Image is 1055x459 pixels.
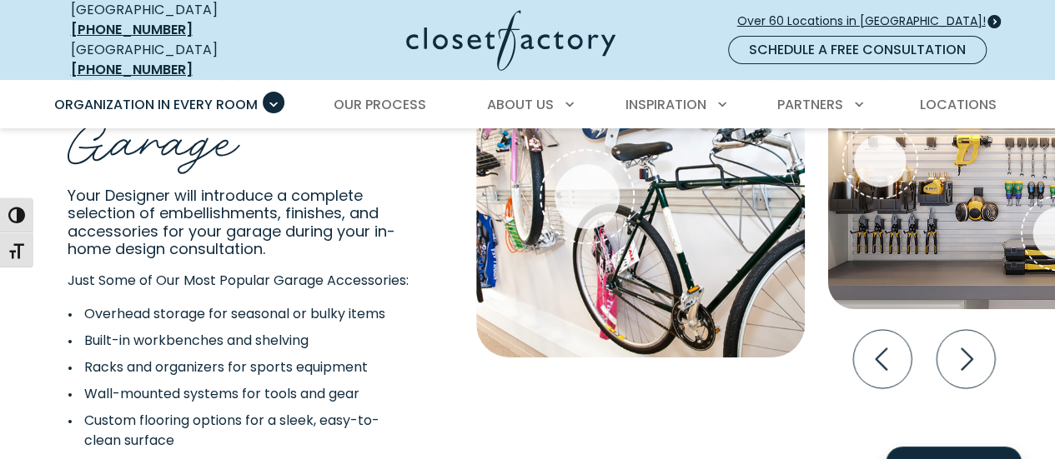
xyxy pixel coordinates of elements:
span: Inspiration [625,95,706,114]
img: Sports rack for bike in custom garage design [476,12,805,357]
li: Racks and organizers for sports equipment [68,357,386,377]
span: Locations [919,95,996,114]
span: Garage [68,96,240,176]
button: Previous slide [847,323,918,395]
a: Schedule a Free Consultation [728,36,987,64]
span: Your Designer will introduce a complete selection of embellishments, finishes, and accessories fo... [68,185,395,260]
a: [PHONE_NUMBER] [71,20,193,39]
div: [GEOGRAPHIC_DATA] [71,40,275,80]
span: Our Process [334,95,426,114]
nav: Primary Menu [43,82,1013,128]
span: About Us [487,95,554,114]
p: Just Some of Our Most Popular Garage Accessories: [68,271,440,291]
li: Custom flooring options for a sleek, easy-to-clean surface [68,411,386,451]
span: Over 60 Locations in [GEOGRAPHIC_DATA]! [737,12,999,30]
li: Overhead storage for seasonal or bulky items [68,304,386,324]
li: Wall-mounted systems for tools and gear [68,384,386,404]
span: Organization in Every Room [54,95,258,114]
a: Over 60 Locations in [GEOGRAPHIC_DATA]! [736,7,1000,36]
button: Next slide [930,323,1002,395]
img: Closet Factory Logo [406,10,615,71]
li: Built-in workbenches and shelving [68,331,386,351]
span: Partners [777,95,843,114]
a: [PHONE_NUMBER] [71,60,193,79]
